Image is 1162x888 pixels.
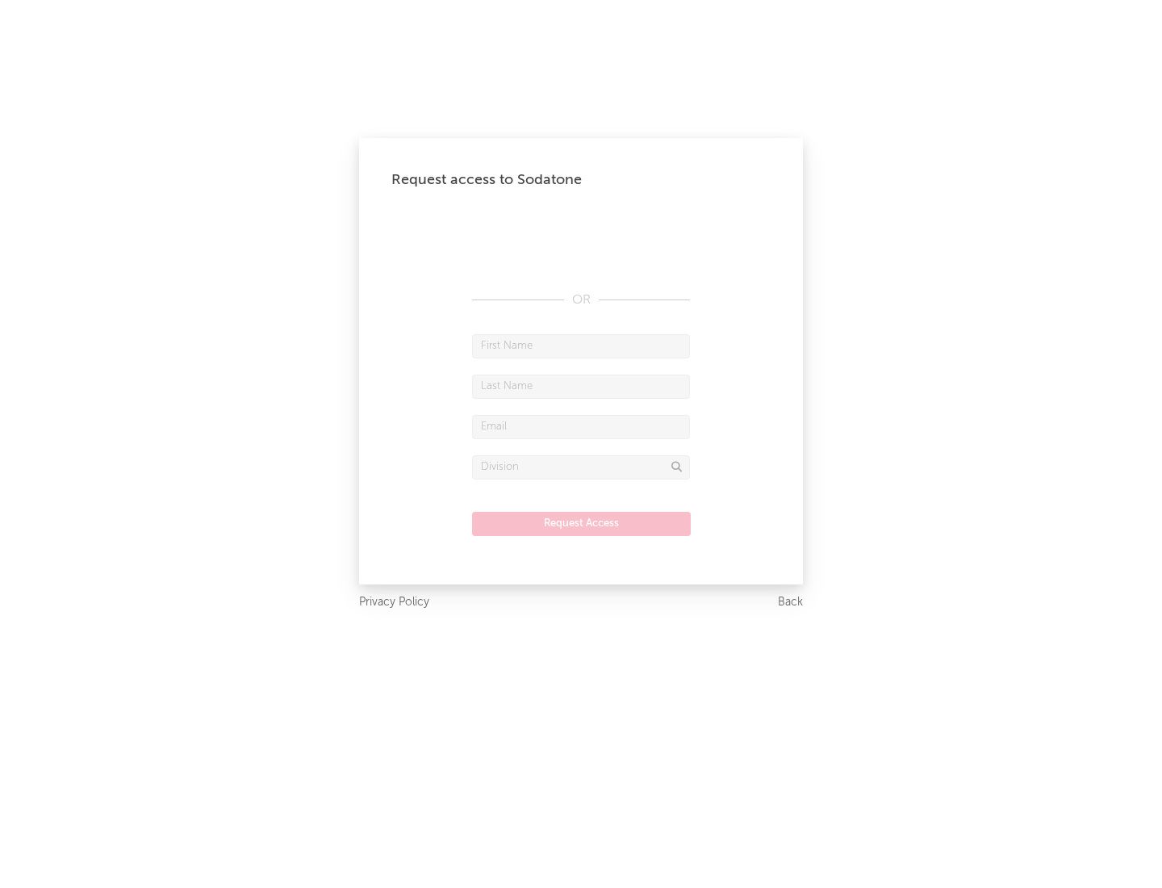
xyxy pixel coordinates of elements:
input: Last Name [472,375,690,399]
input: Email [472,415,690,439]
a: Privacy Policy [359,593,429,613]
div: OR [472,291,690,310]
a: Back [778,593,803,613]
div: Request access to Sodatone [391,170,771,190]
input: Division [472,455,690,480]
button: Request Access [472,512,691,536]
input: First Name [472,334,690,358]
